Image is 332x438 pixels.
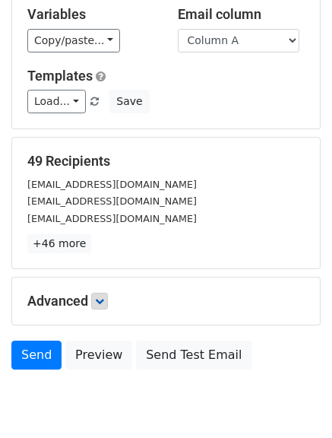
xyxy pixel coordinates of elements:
[11,341,62,370] a: Send
[27,29,120,52] a: Copy/paste...
[27,213,197,224] small: [EMAIL_ADDRESS][DOMAIN_NAME]
[109,90,149,113] button: Save
[256,365,332,438] iframe: Chat Widget
[27,293,305,309] h5: Advanced
[27,179,197,190] small: [EMAIL_ADDRESS][DOMAIN_NAME]
[27,234,91,253] a: +46 more
[27,153,305,170] h5: 49 Recipients
[136,341,251,370] a: Send Test Email
[27,68,93,84] a: Templates
[178,6,305,23] h5: Email column
[65,341,132,370] a: Preview
[27,6,155,23] h5: Variables
[27,90,86,113] a: Load...
[27,195,197,207] small: [EMAIL_ADDRESS][DOMAIN_NAME]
